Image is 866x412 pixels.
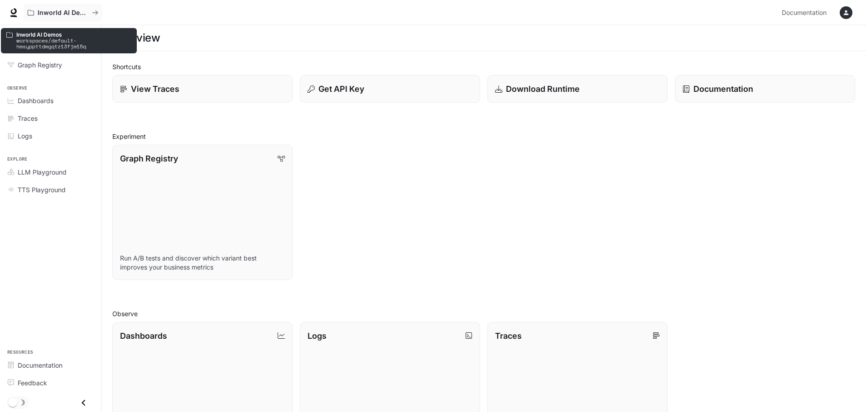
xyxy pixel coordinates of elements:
[131,83,179,95] p: View Traces
[4,182,97,198] a: TTS Playground
[18,167,67,177] span: LLM Playground
[778,4,833,22] a: Documentation
[693,83,753,95] p: Documentation
[4,128,97,144] a: Logs
[4,164,97,180] a: LLM Playground
[18,185,66,194] span: TTS Playground
[24,4,102,22] button: All workspaces
[4,357,97,373] a: Documentation
[8,397,17,407] span: Dark mode toggle
[120,330,167,342] p: Dashboards
[18,96,53,105] span: Dashboards
[73,393,94,412] button: Close drawer
[4,110,97,126] a: Traces
[38,9,88,17] p: Inworld AI Demos
[18,378,47,388] span: Feedback
[308,330,327,342] p: Logs
[318,83,364,95] p: Get API Key
[495,330,522,342] p: Traces
[18,360,63,370] span: Documentation
[300,75,480,103] button: Get API Key
[112,145,293,280] a: Graph RegistryRun A/B tests and discover which variant best improves your business metrics
[18,131,32,141] span: Logs
[675,75,855,103] a: Documentation
[782,7,827,19] span: Documentation
[16,32,131,38] p: Inworld AI Demos
[487,75,668,103] a: Download Runtime
[4,57,97,73] a: Graph Registry
[120,152,178,165] p: Graph Registry
[18,114,38,123] span: Traces
[112,75,293,103] a: View Traces
[4,93,97,109] a: Dashboards
[18,60,62,70] span: Graph Registry
[506,83,580,95] p: Download Runtime
[4,375,97,391] a: Feedback
[120,254,285,272] p: Run A/B tests and discover which variant best improves your business metrics
[112,62,855,71] h2: Shortcuts
[112,309,855,318] h2: Observe
[16,38,131,49] p: workspaces/default-hmsyppttdmgqtz13fjm15q
[112,132,855,141] h2: Experiment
